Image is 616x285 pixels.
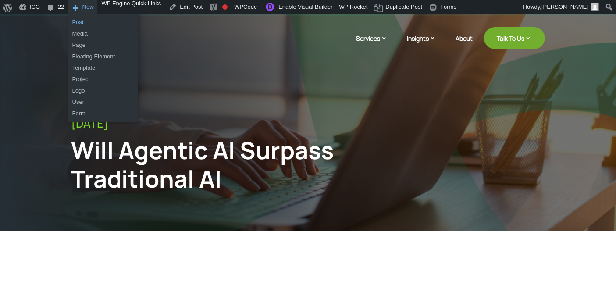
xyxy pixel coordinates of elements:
[356,34,396,56] a: Services
[68,108,138,119] a: Form
[407,34,445,56] a: Insights
[68,39,138,51] a: Page
[541,4,588,10] span: [PERSON_NAME]
[68,28,138,39] a: Media
[82,4,94,18] span: New
[71,136,436,193] div: Will Agentic AI Surpass Traditional AI
[68,62,138,74] a: Template
[222,4,228,10] div: Needs improvement
[68,74,138,85] a: Project
[68,14,138,122] ul: New
[68,96,138,108] a: User
[470,190,616,285] iframe: To enrich screen reader interactions, please activate Accessibility in Grammarly extension settings
[71,117,545,130] div: [DATE]
[385,4,422,18] span: Duplicate Post
[440,4,456,18] span: Forms
[484,27,545,49] a: Talk To Us
[68,17,138,28] a: Post
[68,85,138,96] a: Logo
[58,4,64,18] span: 22
[68,51,138,62] a: Floating Element
[456,35,473,56] a: About
[470,190,616,285] div: Chat Widget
